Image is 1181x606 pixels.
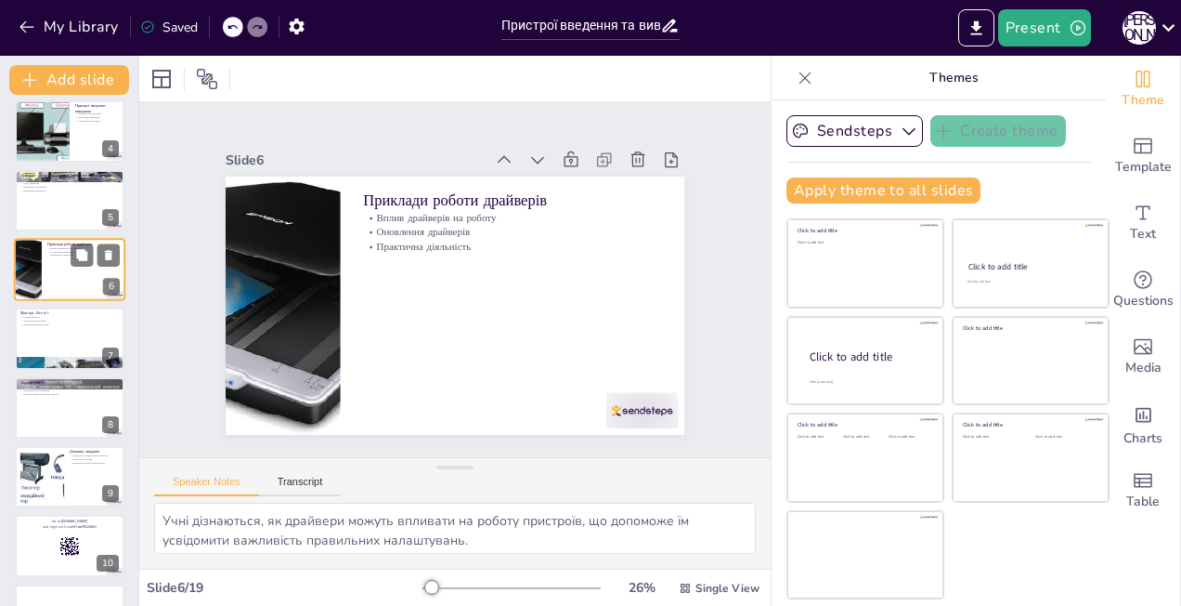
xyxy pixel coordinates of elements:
p: Використання сигнальних карток [20,392,119,396]
p: Двосторонні пристрої [75,112,119,116]
p: Приклади пристроїв [75,116,119,120]
button: Є [PERSON_NAME] [1123,9,1156,46]
div: 5 [15,170,124,231]
textarea: Учні дізнаються, як драйвери можуть впливати на роботу пристроїв, що допоможе їм усвідомити важли... [154,503,756,554]
p: Залучення батьків [70,457,119,461]
button: Speaker Notes [154,476,259,496]
button: Apply theme to all slides [786,178,980,204]
p: Міні-гра «Хто я?» [20,311,119,317]
div: Saved [140,19,198,36]
div: Change the overall theme [1106,56,1180,123]
span: Table [1126,492,1160,512]
div: Click to add title [810,349,928,364]
p: Оновлення драйверів [363,225,661,239]
div: 6 [14,238,125,301]
p: Інтерактивність [20,316,119,320]
p: Завдання на самостійне вивчення [70,454,119,458]
div: 5 [102,209,119,226]
div: Click to add text [967,280,1091,284]
div: 4 [15,100,124,162]
div: Click to add title [968,261,1092,272]
div: 10 [97,555,119,572]
div: Click to add title [963,324,1096,332]
p: Вплив драйверів на роботу [363,211,661,225]
p: Приклади роботи драйверів [363,190,661,211]
span: Text [1130,224,1156,244]
span: Single View [695,581,759,596]
span: Media [1125,358,1162,378]
strong: [DOMAIN_NAME] [61,519,88,523]
span: Charts [1123,428,1162,449]
button: Transcript [259,476,342,496]
button: Add slide [9,65,129,95]
div: Add charts and graphs [1106,390,1180,457]
p: Вплив драйверів на роботу [47,246,120,250]
div: Click to add title [798,421,930,428]
p: Themes [820,56,1087,100]
p: Go to [20,519,119,524]
div: 6 [103,278,120,295]
p: Практичне застосування знань [70,461,119,465]
p: Оновлення драйверів [47,250,120,254]
div: Click to add text [963,435,1021,440]
div: Click to add text [1035,435,1094,440]
div: 7 [102,348,119,364]
p: Підсумок уроку [20,385,119,389]
div: Click to add text [798,435,839,440]
button: Present [998,9,1091,46]
div: 7 [15,308,124,369]
p: Пристрої введення-виведення [75,103,119,113]
div: Є [PERSON_NAME] [1123,11,1156,45]
button: Duplicate Slide [71,244,93,266]
p: and login with code [20,523,119,529]
div: Click to add text [798,241,930,245]
p: Приклади роботи драйверів [47,242,120,247]
div: Add text boxes [1106,190,1180,257]
button: Sendsteps [786,115,923,147]
div: 8 [102,416,119,433]
div: Slide 6 [226,151,484,169]
div: Click to add text [843,435,885,440]
p: Роль драйверів [20,181,119,185]
button: Delete Slide [97,244,120,266]
div: Layout [147,64,176,94]
span: Position [196,68,218,90]
div: 10 [15,515,124,576]
p: Практична діяльність [75,119,119,123]
p: Перевір себе [20,380,119,386]
span: Template [1115,157,1172,178]
div: Add ready made slides [1106,123,1180,190]
div: Get real-time input from your audience [1106,257,1180,323]
div: Slide 6 / 19 [147,579,422,597]
p: Практична діяльність [363,239,661,253]
div: Add images, graphics, shapes or video [1106,323,1180,390]
div: 9 [102,485,119,502]
span: Theme [1122,90,1164,111]
p: Практична діяльність [20,189,119,192]
p: Домашнє завдання [70,449,119,454]
p: Закріплення матеріалу [20,320,119,323]
p: Практична діяльність [47,254,120,257]
p: Драйвери — «перекладачі» між пристроєм і комп’ютером [20,173,119,178]
div: Click to add title [963,421,1096,428]
div: Click to add text [889,435,930,440]
div: Click to add body [810,379,927,384]
div: Add a table [1106,457,1180,524]
span: Questions [1113,291,1174,311]
p: Запитання для перевірки [20,389,119,392]
p: Приклади використання [20,323,119,326]
div: 4 [102,140,119,157]
p: Важливість драйверів [20,185,119,189]
div: 26 % [619,579,664,597]
div: 9 [15,446,124,507]
div: 8 [15,377,124,439]
button: My Library [14,12,126,42]
button: Export to PowerPoint [958,9,994,46]
div: Click to add title [798,227,930,234]
input: Insert title [501,12,660,39]
button: Create theme [930,115,1066,147]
